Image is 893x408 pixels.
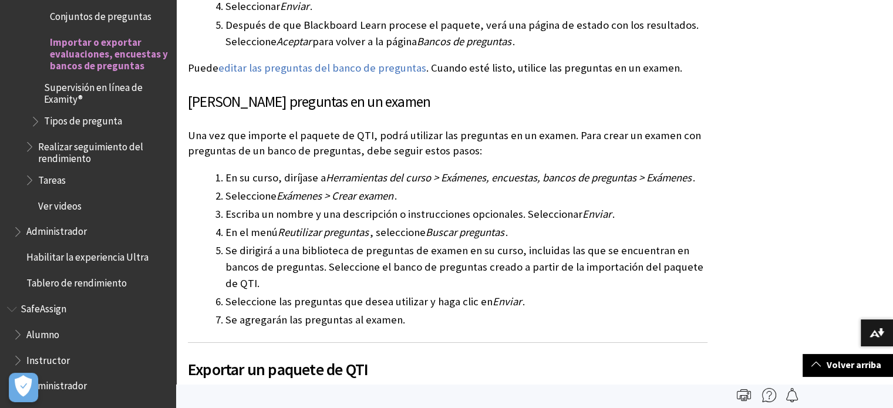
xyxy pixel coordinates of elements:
span: Supervisión en línea de Examity® [44,77,168,105]
span: Buscar preguntas [426,225,504,239]
span: SafeAssign [21,299,66,315]
span: Administrador [26,376,87,392]
img: Print [737,388,751,402]
span: Habilitar la experiencia Ultra [26,247,149,263]
span: Aceptar [277,35,311,48]
span: Tareas [38,170,66,186]
li: Después de que Blackboard Learn procese el paquete, verá una página de estado con los resultados.... [225,17,707,50]
h3: [PERSON_NAME] preguntas en un examen [188,91,707,113]
span: Conjuntos de preguntas [50,6,151,22]
span: Instructor [26,350,70,366]
li: En su curso, diríjase a . [225,170,707,186]
h2: Exportar un paquete de QTI [188,342,707,382]
a: editar las preguntas del banco de preguntas [218,61,426,75]
li: Seleccione las preguntas que desea utilizar y haga clic en . [225,294,707,310]
img: Follow this page [785,388,799,402]
span: Tipos de pregunta [44,112,122,127]
p: Puede . Cuando esté listo, utilice las preguntas en un examen. [188,60,707,76]
span: Alumno [26,324,59,340]
button: Abrir preferencias [9,373,38,402]
li: Escriba un nombre y una descripción o instrucciones opcionales. Seleccionar . [225,206,707,222]
li: Seleccione . [225,188,707,204]
p: Una vez que importe el paquete de QTI, podrá utilizar las preguntas en un examen. Para crear un e... [188,128,707,159]
nav: Book outline for Blackboard SafeAssign [7,299,169,396]
li: Se dirigirá a una biblioteca de preguntas de examen en su curso, incluidas las que se encuentran ... [225,242,707,292]
span: Reutilizar preguntas [278,225,369,239]
li: Se agregarán las preguntas al examen. [225,312,707,328]
a: Volver arriba [803,354,893,376]
span: Tablero de rendimiento [26,273,127,289]
li: En el menú , seleccione . [225,224,707,241]
span: Ver videos [38,196,82,212]
span: Enviar [582,207,611,221]
span: Realizar seguimiento del rendimiento [38,137,168,164]
span: Herramientas del curso > Exámenes, encuestas, bancos de preguntas > Exámenes [326,171,692,184]
span: Exámenes > Crear examen [277,189,393,203]
span: Enviar [493,295,521,308]
span: Administrador [26,222,87,238]
span: Bancos de preguntas [417,35,511,48]
span: Importar o exportar evaluaciones, encuestas y bancos de preguntas [50,32,168,72]
img: More help [762,388,776,402]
